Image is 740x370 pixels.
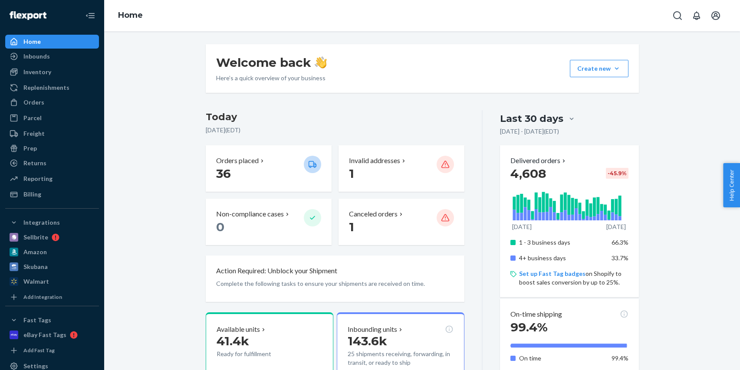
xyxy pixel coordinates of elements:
[510,320,548,334] span: 99.4%
[5,127,99,141] a: Freight
[5,187,99,201] a: Billing
[669,7,686,24] button: Open Search Box
[23,114,42,122] div: Parcel
[216,266,337,276] p: Action Required: Unblock your Shipment
[23,218,60,227] div: Integrations
[5,245,99,259] a: Amazon
[5,313,99,327] button: Fast Tags
[510,309,562,319] p: On-time shipping
[606,168,628,179] div: -45.9 %
[5,156,99,170] a: Returns
[5,230,99,244] a: Sellbrite
[570,60,628,77] button: Create new
[23,98,44,107] div: Orders
[500,112,563,125] div: Last 30 days
[82,7,99,24] button: Close Navigation
[519,238,605,247] p: 1 - 3 business days
[5,65,99,79] a: Inventory
[23,316,51,324] div: Fast Tags
[519,270,585,277] a: Set up Fast Tag badges
[118,10,143,20] a: Home
[23,248,47,256] div: Amazon
[339,145,464,192] button: Invalid addresses 1
[348,350,454,367] p: 25 shipments receiving, forwarding, in transit, or ready to ship
[612,354,628,362] span: 99.4%
[5,141,99,155] a: Prep
[216,209,284,219] p: Non-compliance cases
[23,277,49,286] div: Walmart
[512,223,532,231] p: [DATE]
[23,144,37,153] div: Prep
[707,7,724,24] button: Open account menu
[349,219,354,234] span: 1
[23,129,45,138] div: Freight
[216,74,327,82] p: Here’s a quick overview of your business
[23,174,53,183] div: Reporting
[23,262,48,271] div: Skubana
[23,331,66,339] div: eBay Fast Tags
[10,11,46,20] img: Flexport logo
[349,156,400,166] p: Invalid addresses
[5,81,99,95] a: Replenishments
[217,334,249,348] span: 41.4k
[5,292,99,302] a: Add Integration
[5,111,99,125] a: Parcel
[5,328,99,342] a: eBay Fast Tags
[23,293,62,301] div: Add Integration
[519,354,605,363] p: On time
[519,269,628,287] p: on Shopify to boost sales conversion by up to 25%.
[315,56,327,69] img: hand-wave emoji
[206,110,465,124] h3: Today
[612,254,628,262] span: 33.7%
[5,216,99,229] button: Integrations
[339,199,464,245] button: Canceled orders 1
[5,260,99,274] a: Skubana
[348,334,387,348] span: 143.6k
[5,95,99,109] a: Orders
[348,324,397,334] p: Inbounding units
[5,35,99,49] a: Home
[606,223,626,231] p: [DATE]
[206,199,332,245] button: Non-compliance cases 0
[217,350,297,358] p: Ready for fulfillment
[723,163,740,207] button: Help Center
[612,239,628,246] span: 66.3%
[519,254,605,262] p: 4+ business days
[23,233,48,242] div: Sellbrite
[684,344,731,366] iframe: Opens a widget where you can chat to one of our agents
[216,156,259,166] p: Orders placed
[510,166,546,181] span: 4,608
[5,275,99,288] a: Walmart
[5,345,99,356] a: Add Fast Tag
[23,52,50,61] div: Inbounds
[217,324,260,334] p: Available units
[688,7,705,24] button: Open notifications
[349,166,354,181] span: 1
[111,3,150,28] ol: breadcrumbs
[349,209,398,219] p: Canceled orders
[216,279,454,288] p: Complete the following tasks to ensure your shipments are received on time.
[23,159,46,167] div: Returns
[216,55,327,70] h1: Welcome back
[216,166,231,181] span: 36
[23,190,41,199] div: Billing
[510,156,567,166] button: Delivered orders
[216,219,224,234] span: 0
[23,37,41,46] div: Home
[5,172,99,186] a: Reporting
[206,145,332,192] button: Orders placed 36
[500,127,559,136] p: [DATE] - [DATE] ( EDT )
[23,83,69,92] div: Replenishments
[23,347,55,354] div: Add Fast Tag
[206,126,465,134] p: [DATE] ( EDT )
[5,49,99,63] a: Inbounds
[23,68,51,76] div: Inventory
